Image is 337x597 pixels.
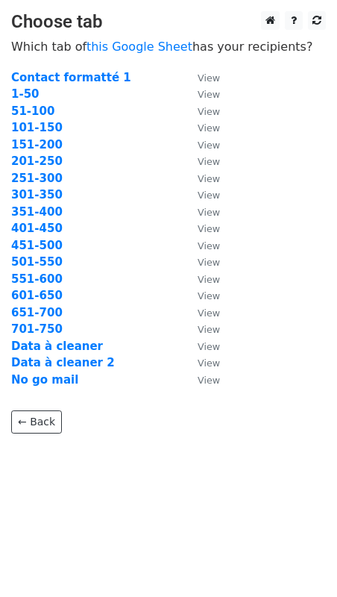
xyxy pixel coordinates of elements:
small: View [198,106,220,117]
a: View [183,154,220,168]
a: 601-650 [11,289,63,302]
small: View [198,156,220,167]
a: View [183,104,220,118]
a: View [183,255,220,269]
a: this Google Sheet [86,40,192,54]
a: 101-150 [11,121,63,134]
a: 501-550 [11,255,63,269]
a: View [183,306,220,319]
a: View [183,322,220,336]
a: 551-600 [11,272,63,286]
a: 401-450 [11,222,63,235]
a: 701-750 [11,322,63,336]
small: View [198,257,220,268]
a: View [183,71,220,84]
small: View [198,207,220,218]
a: View [183,138,220,151]
a: Data à cleaner [11,340,103,353]
small: View [198,72,220,84]
a: No go mail [11,373,78,387]
a: View [183,172,220,185]
a: 301-350 [11,188,63,201]
a: View [183,272,220,286]
a: 151-200 [11,138,63,151]
a: View [183,205,220,219]
small: View [198,190,220,201]
small: View [198,375,220,386]
a: View [183,222,220,235]
small: View [198,89,220,100]
small: View [198,357,220,369]
small: View [198,274,220,285]
small: View [198,173,220,184]
p: Which tab of has your recipients? [11,39,326,54]
a: 1-50 [11,87,40,101]
small: View [198,122,220,134]
a: View [183,373,220,387]
small: View [198,223,220,234]
a: View [183,340,220,353]
small: View [198,290,220,301]
a: View [183,356,220,369]
a: View [183,289,220,302]
small: View [198,324,220,335]
a: Data à cleaner 2 [11,356,115,369]
a: View [183,121,220,134]
small: View [198,240,220,251]
a: View [183,188,220,201]
a: View [183,87,220,101]
a: 201-250 [11,154,63,168]
a: Contact formatté 1 [11,71,131,84]
a: 451-500 [11,239,63,252]
a: 651-700 [11,306,63,319]
a: 51-100 [11,104,54,118]
a: 351-400 [11,205,63,219]
h3: Choose tab [11,11,326,33]
small: View [198,341,220,352]
a: View [183,239,220,252]
small: View [198,140,220,151]
small: View [198,307,220,319]
a: 251-300 [11,172,63,185]
a: ← Back [11,410,62,434]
